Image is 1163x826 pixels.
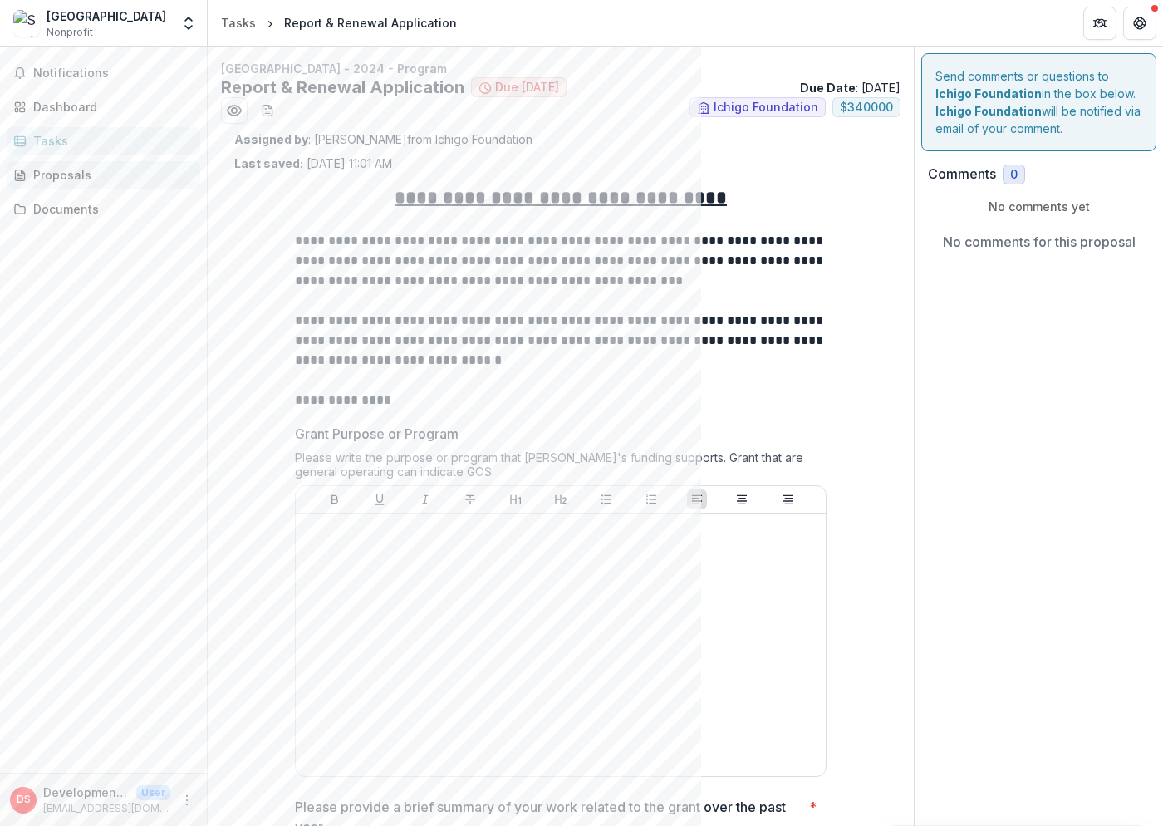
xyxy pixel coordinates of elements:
[800,79,900,96] p: : [DATE]
[33,132,187,150] div: Tasks
[214,11,263,35] a: Tasks
[928,198,1150,215] p: No comments yet
[234,132,308,146] strong: Assigned by
[43,801,170,816] p: [EMAIL_ADDRESS][DOMAIN_NAME]
[295,450,827,485] div: Please write the purpose or program that [PERSON_NAME]'s funding supports. Grant that are general...
[935,104,1042,118] strong: Ichigo Foundation
[43,784,130,801] p: Development @ SBCHS
[1083,7,1116,40] button: Partners
[415,489,435,509] button: Italicize
[840,101,893,115] span: $ 340000
[221,60,900,77] p: [GEOGRAPHIC_DATA] - 2024 - Program
[7,93,200,120] a: Dashboard
[234,130,887,148] p: : [PERSON_NAME] from Ichigo Foundation
[551,489,571,509] button: Heading 2
[596,489,616,509] button: Bullet List
[732,489,752,509] button: Align Center
[495,81,559,95] span: Due [DATE]
[47,7,166,25] div: [GEOGRAPHIC_DATA]
[687,489,707,509] button: Align Left
[284,14,457,32] div: Report & Renewal Application
[33,200,187,218] div: Documents
[47,25,93,40] span: Nonprofit
[177,790,197,810] button: More
[506,489,526,509] button: Heading 1
[33,98,187,116] div: Dashboard
[943,232,1136,252] p: No comments for this proposal
[177,7,200,40] button: Open entity switcher
[460,489,480,509] button: Strike
[33,66,194,81] span: Notifications
[778,489,797,509] button: Align Right
[928,166,996,182] h2: Comments
[221,77,464,97] h2: Report & Renewal Application
[234,155,392,172] p: [DATE] 11:01 AM
[7,161,200,189] a: Proposals
[7,195,200,223] a: Documents
[254,97,281,124] button: download-word-button
[214,11,464,35] nav: breadcrumb
[325,489,345,509] button: Bold
[641,489,661,509] button: Ordered List
[7,60,200,86] button: Notifications
[921,53,1156,151] div: Send comments or questions to in the box below. will be notified via email of your comment.
[935,86,1042,101] strong: Ichigo Foundation
[1123,7,1156,40] button: Get Help
[221,97,248,124] button: Preview 1bc924ab-ba1b-403b-bf62-c7b2c3ea0aa6.pdf
[7,127,200,155] a: Tasks
[370,489,390,509] button: Underline
[295,424,459,444] p: Grant Purpose or Program
[136,785,170,800] p: User
[33,166,187,184] div: Proposals
[1010,168,1018,182] span: 0
[234,156,303,170] strong: Last saved:
[800,81,856,95] strong: Due Date
[17,794,31,805] div: Development @ SBCHS
[714,101,818,115] span: Ichigo Foundation
[13,10,40,37] img: South Bronx Community Charter High School
[221,14,256,32] div: Tasks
